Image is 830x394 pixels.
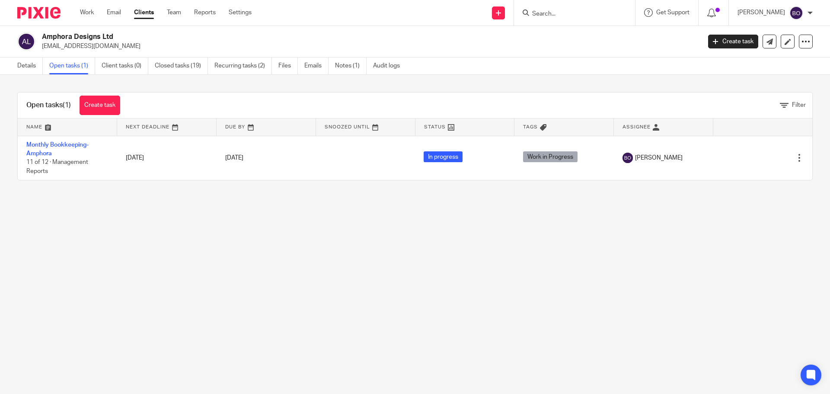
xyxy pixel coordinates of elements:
a: Recurring tasks (2) [214,58,272,74]
td: [DATE] [117,136,217,180]
a: Audit logs [373,58,406,74]
a: Details [17,58,43,74]
a: Files [278,58,298,74]
a: Reports [194,8,216,17]
a: Open tasks (1) [49,58,95,74]
span: In progress [424,151,463,162]
a: Team [167,8,181,17]
span: Filter [792,102,806,108]
a: Closed tasks (19) [155,58,208,74]
span: [PERSON_NAME] [635,154,683,162]
span: (1) [63,102,71,109]
span: 11 of 12 · Management Reports [26,159,88,174]
input: Search [531,10,609,18]
a: Clients [134,8,154,17]
span: Work in Progress [523,151,578,162]
a: Work [80,8,94,17]
img: svg%3E [17,32,35,51]
span: [DATE] [225,155,243,161]
a: Monthly Bookkeeping- Amphora [26,142,89,157]
a: Client tasks (0) [102,58,148,74]
p: [PERSON_NAME] [737,8,785,17]
a: Create task [80,96,120,115]
h1: Open tasks [26,101,71,110]
img: Pixie [17,7,61,19]
a: Create task [708,35,758,48]
a: Email [107,8,121,17]
span: Snoozed Until [325,125,370,129]
img: svg%3E [622,153,633,163]
a: Notes (1) [335,58,367,74]
span: Status [424,125,446,129]
span: Tags [523,125,538,129]
span: Get Support [656,10,690,16]
p: [EMAIL_ADDRESS][DOMAIN_NAME] [42,42,695,51]
a: Settings [229,8,252,17]
img: svg%3E [789,6,803,20]
h2: Amphora Designs Ltd [42,32,565,42]
a: Emails [304,58,329,74]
